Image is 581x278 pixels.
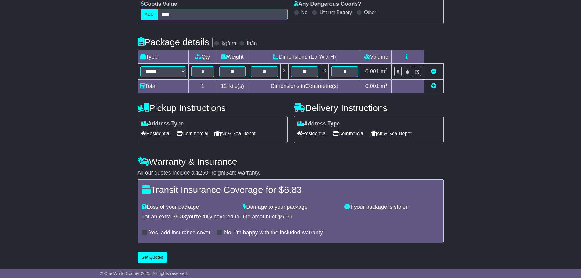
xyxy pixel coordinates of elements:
td: Dimensions (L x W x H) [248,50,361,64]
div: Damage to your package [240,204,341,211]
span: m [381,68,388,74]
span: 250 [199,170,208,176]
h4: Warranty & Insurance [138,157,444,167]
span: 0.001 [365,68,379,74]
td: Total [138,80,188,93]
label: lb/in [247,40,257,47]
span: Commercial [177,129,208,138]
label: kg/cm [221,40,236,47]
button: Get Quotes [138,252,167,263]
label: Yes, add insurance cover [149,229,210,236]
label: Other [364,9,376,15]
span: Residential [141,129,170,138]
label: Any Dangerous Goods? [294,1,361,8]
h4: Package details | [138,37,214,47]
span: Residential [297,129,327,138]
h4: Transit Insurance Coverage for $ [142,185,440,195]
div: Loss of your package [138,204,240,211]
span: 12 [221,83,227,89]
td: Volume [361,50,392,64]
div: All our quotes include a $ FreightSafe warranty. [138,170,444,176]
span: Air & Sea Depot [214,129,256,138]
span: 6.83 [176,214,186,220]
td: x [321,64,329,80]
span: 6.83 [284,185,302,195]
td: 1 [188,80,217,93]
span: Air & Sea Depot [371,129,412,138]
div: For an extra $ you're fully covered for the amount of $ . [142,214,440,220]
a: Remove this item [431,68,436,74]
td: x [280,64,288,80]
label: Lithium Battery [319,9,352,15]
td: Weight [217,50,248,64]
td: Qty [188,50,217,64]
div: If your package is stolen [341,204,443,211]
label: Goods Value [141,1,177,8]
td: Type [138,50,188,64]
a: Add new item [431,83,436,89]
label: AUD [141,9,158,20]
h4: Delivery Instructions [294,103,444,113]
h4: Pickup Instructions [138,103,288,113]
span: 5.00 [281,214,292,220]
sup: 3 [385,82,388,87]
td: Dimensions in Centimetre(s) [248,80,361,93]
span: © One World Courier 2025. All rights reserved. [100,271,188,276]
label: No [301,9,307,15]
span: 0.001 [365,83,379,89]
label: Address Type [297,121,340,127]
span: Commercial [333,129,364,138]
sup: 3 [385,67,388,72]
label: Address Type [141,121,184,127]
span: m [381,83,388,89]
label: No, I'm happy with the included warranty [224,229,323,236]
td: Kilo(s) [217,80,248,93]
